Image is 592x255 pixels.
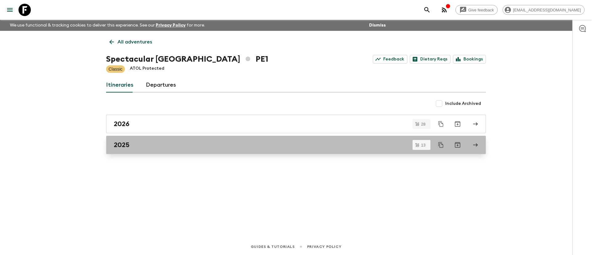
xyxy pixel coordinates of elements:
p: ATOL Protected [130,65,164,73]
p: Classic [109,66,122,72]
h1: Spectacular [GEOGRAPHIC_DATA] PE1 [106,53,268,65]
span: 28 [417,122,429,126]
a: Itineraries [106,78,134,93]
a: 2025 [106,136,486,154]
a: Privacy Policy [156,23,186,27]
h2: 2025 [114,141,129,149]
span: Give feedback [465,8,497,12]
a: Departures [146,78,176,93]
button: menu [4,4,16,16]
span: 13 [417,143,429,147]
p: We use functional & tracking cookies to deliver this experience. See our for more. [7,20,208,31]
a: Privacy Policy [307,243,341,250]
a: 2026 [106,115,486,133]
button: Duplicate [435,118,446,130]
a: Guides & Tutorials [251,243,295,250]
button: Archive [451,139,464,151]
a: All adventures [106,36,155,48]
a: Feedback [373,55,407,64]
a: Dietary Reqs [410,55,450,64]
a: Give feedback [455,5,498,15]
button: Duplicate [435,139,446,150]
h2: 2026 [114,120,129,128]
button: Dismiss [368,21,387,30]
div: [EMAIL_ADDRESS][DOMAIN_NAME] [503,5,585,15]
span: Include Archived [445,101,481,107]
span: [EMAIL_ADDRESS][DOMAIN_NAME] [510,8,584,12]
a: Bookings [453,55,486,64]
button: search adventures [421,4,433,16]
button: Archive [451,118,464,130]
p: All adventures [117,38,152,46]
